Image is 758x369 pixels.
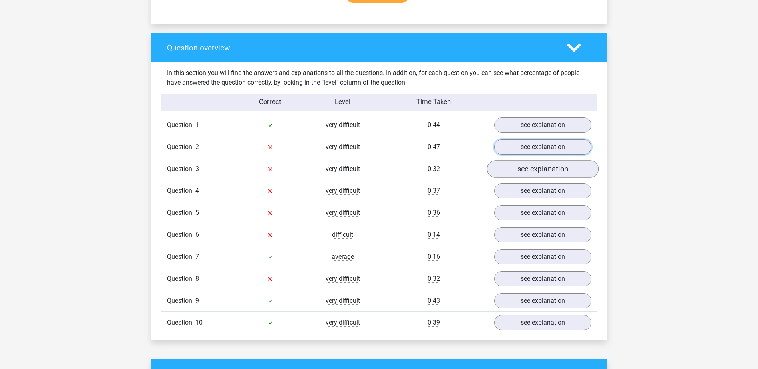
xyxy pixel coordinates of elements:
a: see explanation [494,227,591,242]
span: Question [167,208,195,218]
span: very difficult [326,121,360,129]
span: 5 [195,209,199,216]
a: see explanation [494,205,591,220]
span: Question [167,296,195,306]
span: 0:36 [428,209,440,217]
span: Question [167,230,195,240]
span: Question [167,120,195,130]
span: 8 [195,275,199,282]
span: very difficult [326,187,360,195]
span: 0:32 [428,165,440,173]
span: 0:47 [428,143,440,151]
a: see explanation [494,183,591,198]
a: see explanation [494,249,591,264]
span: 0:32 [428,275,440,283]
a: see explanation [494,293,591,308]
span: very difficult [326,297,360,305]
span: 0:44 [428,121,440,129]
div: Correct [234,97,306,107]
span: 0:39 [428,319,440,327]
div: In this section you will find the answers and explanations to all the questions. In addition, for... [161,68,597,87]
a: see explanation [487,161,598,178]
span: 2 [195,143,199,151]
span: 0:14 [428,231,440,239]
a: see explanation [494,271,591,286]
h4: Question overview [167,43,555,52]
span: very difficult [326,209,360,217]
span: 1 [195,121,199,129]
span: 0:43 [428,297,440,305]
div: Level [306,97,379,107]
span: 10 [195,319,203,326]
span: 0:16 [428,253,440,261]
a: see explanation [494,117,591,133]
span: Question [167,252,195,262]
span: Question [167,164,195,174]
span: very difficult [326,143,360,151]
span: Question [167,274,195,284]
span: 7 [195,253,199,260]
span: 3 [195,165,199,173]
a: see explanation [494,139,591,155]
span: very difficult [326,275,360,283]
span: average [332,253,354,261]
div: Time Taken [379,97,488,107]
span: very difficult [326,165,360,173]
span: very difficult [326,319,360,327]
span: 4 [195,187,199,194]
span: 6 [195,231,199,238]
span: Question [167,142,195,152]
span: Question [167,318,195,327]
span: difficult [332,231,353,239]
span: 9 [195,297,199,304]
a: see explanation [494,315,591,330]
span: Question [167,186,195,196]
span: 0:37 [428,187,440,195]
